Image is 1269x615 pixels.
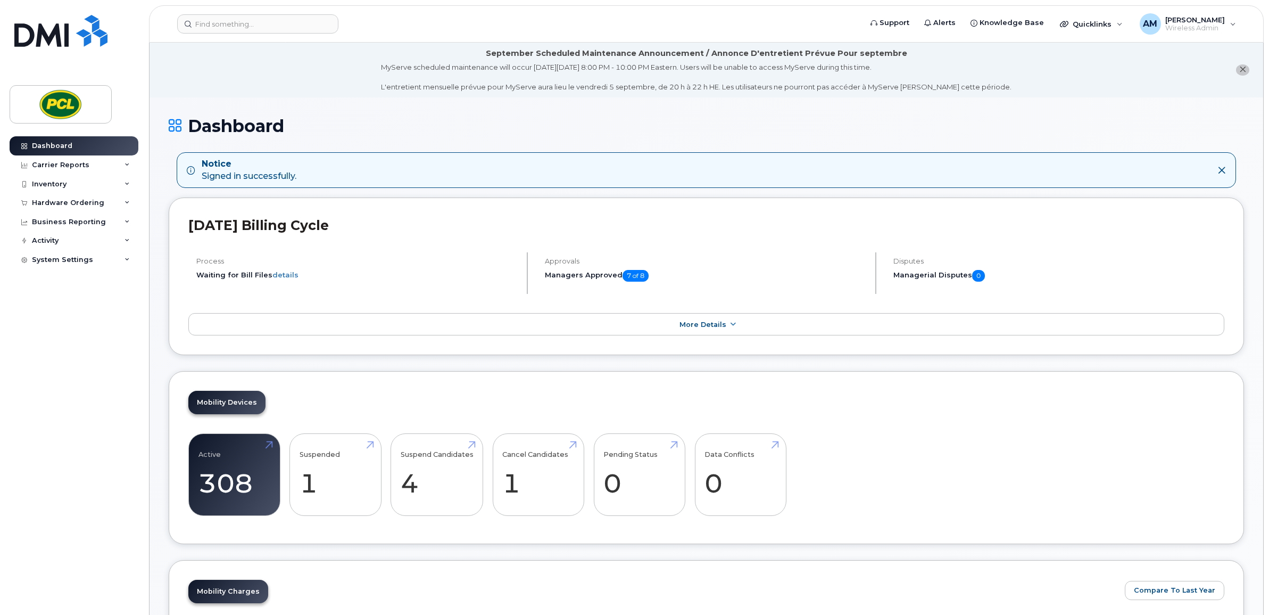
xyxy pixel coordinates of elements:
[545,257,866,265] h4: Approvals
[1236,64,1249,76] button: close notification
[272,270,298,279] a: details
[704,440,776,510] a: Data Conflicts 0
[545,270,866,282] h5: Managers Approved
[623,270,649,282] span: 7 of 8
[202,158,296,183] div: Signed in successfully.
[300,440,371,510] a: Suspended 1
[401,440,474,510] a: Suspend Candidates 4
[198,440,270,510] a: Active 308
[169,117,1244,135] h1: Dashboard
[381,62,1011,92] div: MyServe scheduled maintenance will occur [DATE][DATE] 8:00 PM - 10:00 PM Eastern. Users will be u...
[893,270,1224,282] h5: Managerial Disputes
[486,48,907,59] div: September Scheduled Maintenance Announcement / Annonce D'entretient Prévue Pour septembre
[188,217,1224,233] h2: [DATE] Billing Cycle
[603,440,675,510] a: Pending Status 0
[1134,585,1215,595] span: Compare To Last Year
[202,158,296,170] strong: Notice
[188,391,266,414] a: Mobility Devices
[972,270,985,282] span: 0
[502,440,574,510] a: Cancel Candidates 1
[188,580,268,603] a: Mobility Charges
[196,270,518,280] li: Waiting for Bill Files
[196,257,518,265] h4: Process
[1125,581,1224,600] button: Compare To Last Year
[679,321,726,329] span: More Details
[893,257,1224,265] h4: Disputes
